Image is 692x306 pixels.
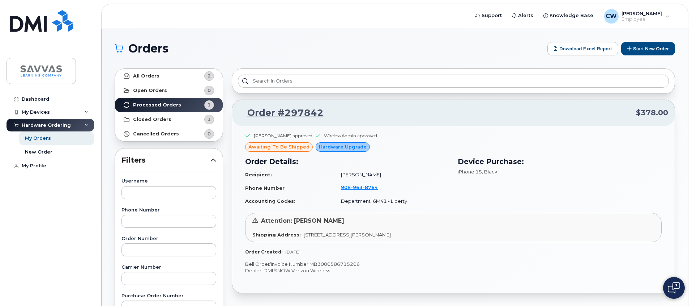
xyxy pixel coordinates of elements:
[121,236,216,241] label: Order Number
[621,42,675,55] button: Start New Order
[334,168,449,181] td: [PERSON_NAME]
[133,73,159,79] strong: All Orders
[133,102,181,108] strong: Processed Orders
[208,116,211,123] span: 1
[133,131,179,137] strong: Cancelled Orders
[254,133,312,139] div: [PERSON_NAME] approved
[121,265,216,270] label: Carrier Number
[458,156,662,167] h3: Device Purchase:
[668,282,680,294] img: Open chat
[245,267,662,274] p: Dealer: DMI SNOW Verizon Wireless
[245,172,272,177] strong: Recipient:
[121,208,216,213] label: Phone Number
[482,169,497,175] span: , Black
[341,184,378,190] span: 908
[208,72,211,79] span: 2
[133,88,167,93] strong: Open Orders
[341,184,386,190] a: 9089638764
[121,179,216,184] label: Username
[304,232,391,238] span: [STREET_ADDRESS][PERSON_NAME]
[245,185,285,191] strong: Phone Number
[245,261,662,268] p: Bell Order/Invoice Number MB3000586715206
[115,98,223,112] a: Processed Orders1
[239,106,324,120] a: Order #297842
[252,232,301,238] strong: Shipping Address:
[238,75,669,88] input: Search in orders
[208,130,211,137] span: 0
[351,184,363,190] span: 963
[115,69,223,83] a: All Orders2
[115,83,223,98] a: Open Orders0
[248,143,309,150] span: awaiting to be shipped
[547,42,618,55] button: Download Excel Report
[245,249,282,255] strong: Order Created:
[285,249,300,255] span: [DATE]
[458,169,482,175] span: iPhone 15
[121,294,216,298] label: Purchase Order Number
[208,101,211,108] span: 1
[636,108,668,118] span: $378.00
[121,155,210,165] span: Filters
[261,217,344,224] span: Attention: [PERSON_NAME]
[245,198,295,204] strong: Accounting Codes:
[319,143,367,150] span: Hardware Upgrade
[115,127,223,141] a: Cancelled Orders0
[133,117,171,122] strong: Closed Orders
[115,112,223,127] a: Closed Orders1
[245,156,449,167] h3: Order Details:
[334,195,449,208] td: Department: 6M41 - Liberty
[208,87,211,94] span: 0
[363,184,378,190] span: 8764
[128,43,168,54] span: Orders
[324,133,377,139] div: Wireless Admin approved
